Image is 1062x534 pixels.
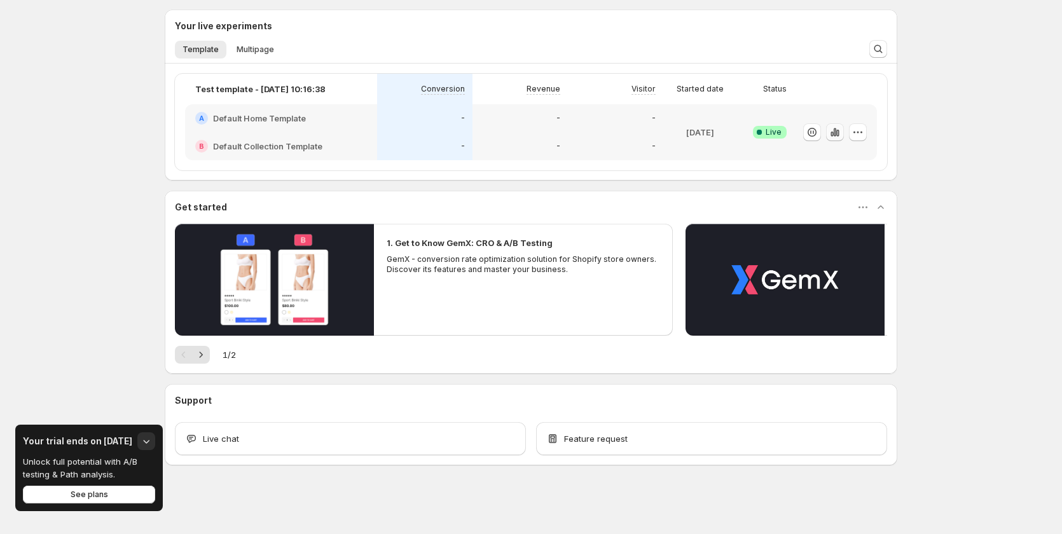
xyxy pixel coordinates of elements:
[677,84,724,94] p: Started date
[199,142,204,150] h2: B
[766,127,782,137] span: Live
[223,348,236,361] span: 1 / 2
[869,40,887,58] button: Search and filter results
[71,489,108,500] span: See plans
[461,141,465,151] p: -
[175,224,374,336] button: Play video
[175,394,212,407] h3: Support
[763,84,787,94] p: Status
[564,432,628,445] span: Feature request
[23,455,146,481] p: Unlock full potential with A/B testing & Path analysis.
[203,432,239,445] span: Live chat
[631,84,656,94] p: Visitor
[652,141,656,151] p: -
[686,224,885,336] button: Play video
[175,20,272,32] h3: Your live experiments
[387,236,553,249] h2: 1. Get to Know GemX: CRO & A/B Testing
[686,126,714,139] p: [DATE]
[213,140,322,153] h2: Default Collection Template
[652,113,656,123] p: -
[175,346,210,364] nav: Pagination
[195,83,326,95] p: Test template - [DATE] 10:16:38
[192,346,210,364] button: Next
[387,254,660,275] p: GemX - conversion rate optimization solution for Shopify store owners. Discover its features and ...
[461,113,465,123] p: -
[421,84,465,94] p: Conversion
[556,141,560,151] p: -
[237,44,274,55] span: Multipage
[213,112,306,125] h2: Default Home Template
[199,114,204,122] h2: A
[556,113,560,123] p: -
[183,44,219,55] span: Template
[23,435,132,448] h3: Your trial ends on [DATE]
[175,201,227,214] h3: Get started
[23,486,155,503] button: See plans
[527,84,560,94] p: Revenue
